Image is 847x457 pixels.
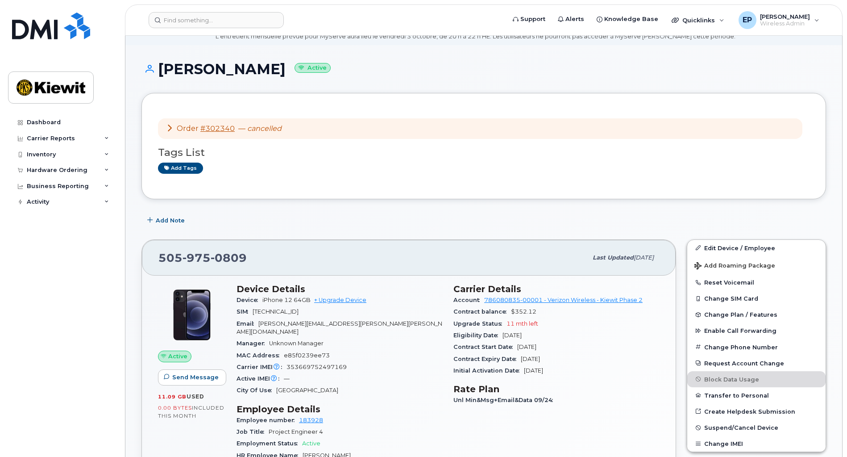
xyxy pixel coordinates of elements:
span: Active [168,352,187,361]
span: Send Message [172,373,219,382]
span: Last updated [593,254,634,261]
span: Wireless Admin [760,20,810,27]
span: Change Plan / Features [704,311,777,318]
span: Quicklinks [682,17,715,24]
span: 0809 [211,251,247,264]
input: Find something... [149,12,284,28]
a: Create Helpdesk Submission [687,403,826,419]
a: Add tags [158,163,203,174]
img: iPhone_12.jpg [165,288,219,342]
span: [PERSON_NAME][EMAIL_ADDRESS][PERSON_NAME][PERSON_NAME][DOMAIN_NAME] [237,320,442,335]
span: Contract balance [453,308,511,315]
button: Add Roaming Package [687,256,826,274]
span: Eligibility Date [453,332,502,339]
h1: [PERSON_NAME] [141,61,826,77]
span: Knowledge Base [604,15,658,24]
h3: Employee Details [237,404,443,415]
div: Emily Pinkerton [732,11,826,29]
button: Suspend/Cancel Device [687,419,826,436]
button: Block Data Usage [687,371,826,387]
span: Project Engineer 4 [269,428,323,435]
span: used [187,393,204,400]
span: Active [302,440,320,447]
iframe: Messenger Launcher [808,418,840,450]
span: Enable Call Forwarding [704,327,776,334]
span: e85f0239ee73 [284,352,330,359]
a: #302340 [200,124,235,133]
span: 505 [158,251,247,264]
button: Change Phone Number [687,339,826,355]
span: Add Roaming Package [694,262,775,271]
span: [PERSON_NAME] [760,13,810,20]
span: City Of Use [237,387,276,394]
span: Upgrade Status [453,320,507,327]
span: Device [237,297,262,303]
button: Enable Call Forwarding [687,323,826,339]
button: Change Plan / Features [687,306,826,323]
small: Active [295,63,331,73]
span: 11 mth left [507,320,538,327]
span: Job Title [237,428,269,435]
span: 11.09 GB [158,394,187,400]
em: cancelled [247,124,282,133]
span: 0.00 Bytes [158,405,192,411]
span: Unknown Manager [269,340,324,347]
span: [GEOGRAPHIC_DATA] [276,387,338,394]
span: Employment Status [237,440,302,447]
span: Unl Min&Msg+Email&Data 09/24 [453,397,557,403]
a: 183928 [299,417,323,423]
span: Contract Expiry Date [453,356,521,362]
span: [DATE] [524,367,543,374]
span: Support [520,15,545,24]
span: [DATE] [502,332,522,339]
h3: Tags List [158,147,810,158]
span: Contract Start Date [453,344,517,350]
a: Knowledge Base [590,10,664,28]
span: — [238,124,282,133]
span: [TECHNICAL_ID] [253,308,299,315]
span: Add Note [156,216,185,225]
span: Account [453,297,484,303]
h3: Device Details [237,284,443,294]
span: Order [177,124,199,133]
span: Carrier IMEI [237,364,286,370]
a: Edit Device / Employee [687,240,826,256]
button: Send Message [158,369,226,386]
span: [DATE] [521,356,540,362]
span: Alerts [565,15,584,24]
a: + Upgrade Device [314,297,366,303]
span: iPhone 12 64GB [262,297,311,303]
a: Alerts [552,10,590,28]
span: SIM [237,308,253,315]
span: MAC Address [237,352,284,359]
button: Request Account Change [687,355,826,371]
button: Add Note [141,213,192,229]
span: EP [743,15,752,25]
h3: Carrier Details [453,284,660,294]
span: Initial Activation Date [453,367,524,374]
button: Change SIM Card [687,290,826,306]
button: Transfer to Personal [687,387,826,403]
span: [DATE] [634,254,654,261]
a: 786080835-00001 - Verizon Wireless - Kiewit Phase 2 [484,297,643,303]
span: Employee number [237,417,299,423]
span: Manager [237,340,269,347]
a: Support [507,10,552,28]
button: Reset Voicemail [687,274,826,290]
span: Suspend/Cancel Device [704,424,778,431]
span: 353669752497169 [286,364,347,370]
span: Active IMEI [237,375,284,382]
span: [DATE] [517,344,536,350]
span: 975 [183,251,211,264]
span: Email [237,320,258,327]
span: — [284,375,290,382]
span: $352.12 [511,308,536,315]
button: Change IMEI [687,436,826,452]
div: Quicklinks [665,11,731,29]
h3: Rate Plan [453,384,660,394]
